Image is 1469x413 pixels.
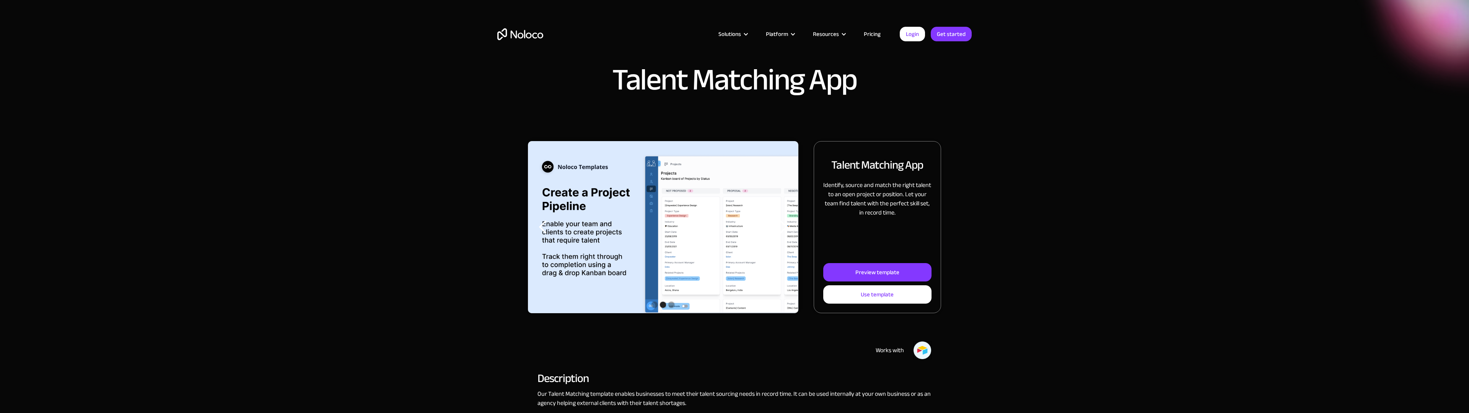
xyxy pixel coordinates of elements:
[718,29,741,39] div: Solutions
[823,285,932,304] a: Use template
[537,389,932,408] p: Our Talent Matching template enables businesses to meet their talent sourcing needs in record tim...
[803,29,854,39] div: Resources
[861,289,894,299] div: Use template
[831,157,923,173] h2: Talent Matching App
[497,28,543,40] a: home
[813,29,839,39] div: Resources
[651,302,658,308] div: Show slide 1 of 3
[528,141,798,313] div: 2 of 3
[528,141,559,313] div: previous slide
[766,29,788,39] div: Platform
[612,65,857,95] h1: Talent Matching App
[768,141,798,313] div: next slide
[876,346,904,355] div: Works with
[709,29,756,39] div: Solutions
[823,180,932,217] p: Identify, source and match the right talent to an open project or position. Let your team find ta...
[931,27,972,41] a: Get started
[668,302,674,308] div: Show slide 3 of 3
[660,302,666,308] div: Show slide 2 of 3
[900,27,925,41] a: Login
[756,29,803,39] div: Platform
[528,141,798,313] div: carousel
[913,341,932,359] img: Airtable
[537,375,932,382] h2: Description
[823,263,932,281] a: Preview template
[854,29,890,39] a: Pricing
[855,267,899,277] div: Preview template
